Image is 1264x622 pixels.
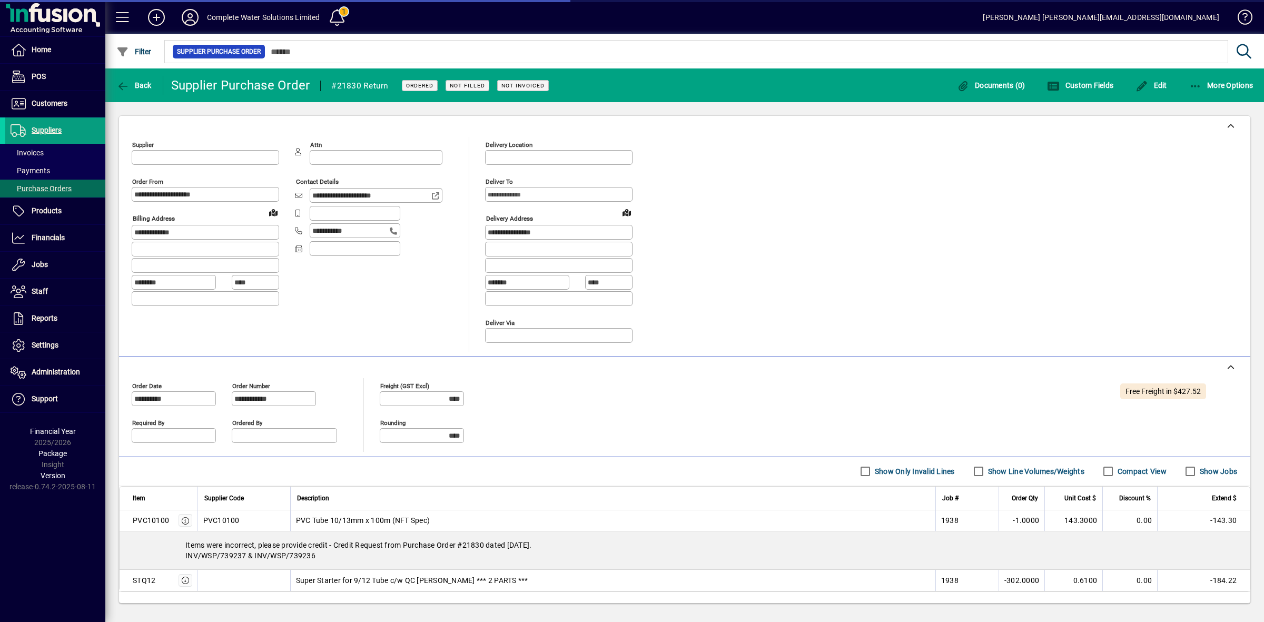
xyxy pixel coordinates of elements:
[265,204,282,221] a: View on map
[11,166,50,175] span: Payments
[132,178,163,185] mat-label: Order from
[5,198,105,224] a: Products
[1187,76,1256,95] button: More Options
[1102,570,1157,591] td: 0.00
[986,466,1084,477] label: Show Line Volumes/Weights
[204,492,244,504] span: Supplier Code
[618,204,635,221] a: View on map
[11,184,72,193] span: Purchase Orders
[30,427,76,436] span: Financial Year
[133,492,145,504] span: Item
[1198,466,1237,477] label: Show Jobs
[1157,510,1250,531] td: -143.30
[232,382,270,389] mat-label: Order number
[1157,570,1250,591] td: -184.22
[5,359,105,386] a: Administration
[873,466,955,477] label: Show Only Invalid Lines
[32,233,65,242] span: Financials
[5,386,105,412] a: Support
[32,99,67,107] span: Customers
[954,76,1028,95] button: Documents (0)
[501,82,545,89] span: Not Invoiced
[132,382,162,389] mat-label: Order date
[941,515,959,526] span: 1938
[941,575,959,586] span: 1938
[41,471,65,480] span: Version
[1135,81,1167,90] span: Edit
[116,47,152,56] span: Filter
[450,82,485,89] span: Not Filled
[32,314,57,322] span: Reports
[132,419,164,426] mat-label: Required by
[5,305,105,332] a: Reports
[177,46,261,57] span: Supplier Purchase Order
[983,9,1219,26] div: [PERSON_NAME] [PERSON_NAME][EMAIL_ADDRESS][DOMAIN_NAME]
[5,279,105,305] a: Staff
[296,515,430,526] span: PVC Tube 10/13mm x 100m (NFT Spec)
[32,126,62,134] span: Suppliers
[5,91,105,117] a: Customers
[32,45,51,54] span: Home
[32,287,48,295] span: Staff
[486,141,532,149] mat-label: Delivery Location
[5,252,105,278] a: Jobs
[1044,570,1102,591] td: 0.6100
[140,8,173,27] button: Add
[1044,510,1102,531] td: 143.3000
[380,419,406,426] mat-label: Rounding
[171,77,310,94] div: Supplier Purchase Order
[207,9,320,26] div: Complete Water Solutions Limited
[5,180,105,198] a: Purchase Orders
[32,72,46,81] span: POS
[957,81,1025,90] span: Documents (0)
[999,510,1044,531] td: -1.0000
[1212,492,1237,504] span: Extend $
[232,419,262,426] mat-label: Ordered by
[133,575,155,586] div: STQ12
[1047,81,1113,90] span: Custom Fields
[1102,510,1157,531] td: 0.00
[1012,492,1038,504] span: Order Qty
[197,510,290,531] td: PVC10100
[5,162,105,180] a: Payments
[32,260,48,269] span: Jobs
[120,531,1250,569] div: Items were incorrect, please provide credit - Credit Request from Purchase Order #21830 dated [DA...
[1115,466,1167,477] label: Compact View
[942,492,959,504] span: Job #
[296,575,528,586] span: Super Starter for 9/12 Tube c/w QC [PERSON_NAME] *** 2 PARTS ***
[5,37,105,63] a: Home
[1133,76,1170,95] button: Edit
[173,8,207,27] button: Profile
[999,570,1044,591] td: -302.0000
[133,515,169,526] div: PVC10100
[310,141,322,149] mat-label: Attn
[32,394,58,403] span: Support
[486,178,513,185] mat-label: Deliver To
[1119,492,1151,504] span: Discount %
[1189,81,1253,90] span: More Options
[38,449,67,458] span: Package
[1230,2,1251,36] a: Knowledge Base
[105,76,163,95] app-page-header-button: Back
[116,81,152,90] span: Back
[1044,76,1116,95] button: Custom Fields
[32,368,80,376] span: Administration
[5,225,105,251] a: Financials
[380,382,429,389] mat-label: Freight (GST excl)
[114,76,154,95] button: Back
[1064,492,1096,504] span: Unit Cost $
[32,206,62,215] span: Products
[1125,387,1201,396] span: Free Freight in $427.52
[11,149,44,157] span: Invoices
[331,77,388,94] div: #21830 Return
[5,332,105,359] a: Settings
[32,341,58,349] span: Settings
[406,82,433,89] span: Ordered
[5,144,105,162] a: Invoices
[5,64,105,90] a: POS
[486,319,515,326] mat-label: Deliver via
[114,42,154,61] button: Filter
[297,492,329,504] span: Description
[132,141,154,149] mat-label: Supplier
